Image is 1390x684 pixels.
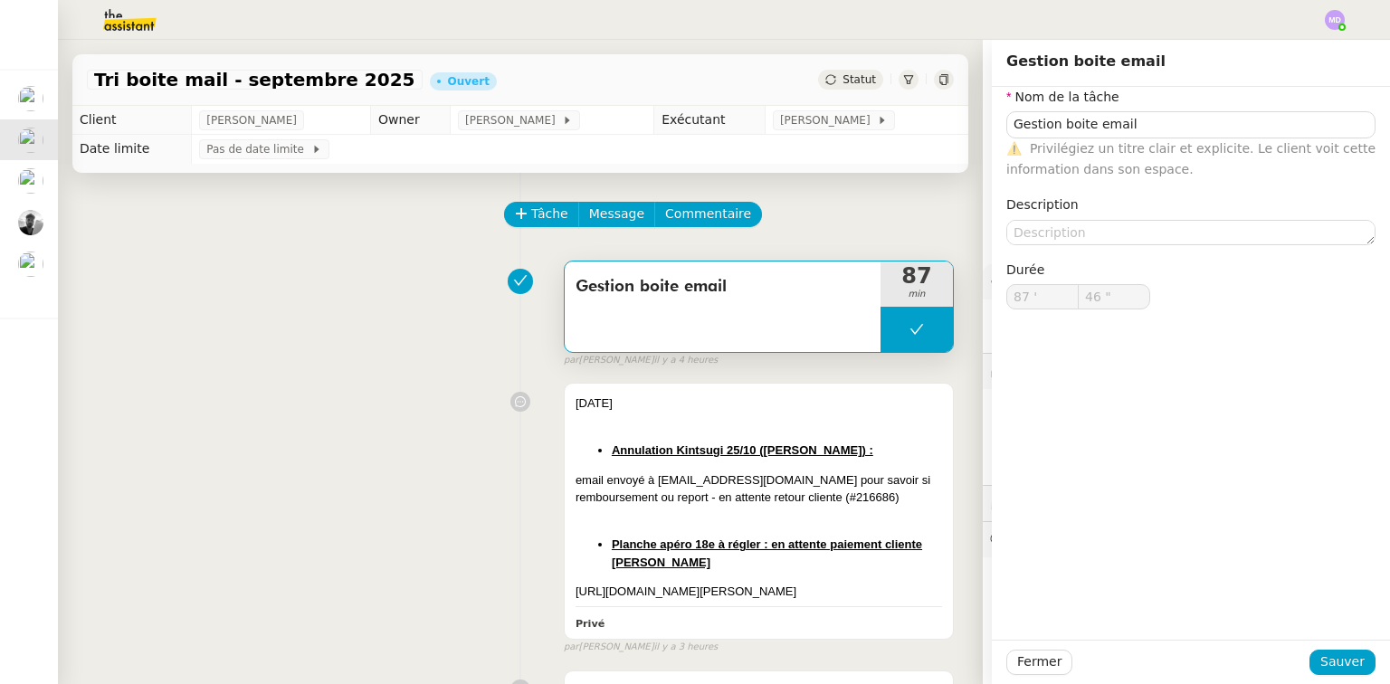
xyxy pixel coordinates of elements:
[578,202,655,227] button: Message
[1325,10,1345,30] img: svg
[1079,285,1149,309] input: 0 sec
[576,394,942,413] div: [DATE]
[564,353,579,368] span: par
[843,73,876,86] span: Statut
[564,353,718,368] small: [PERSON_NAME]
[983,354,1390,389] div: 🔐Données client
[780,111,877,129] span: [PERSON_NAME]
[654,353,719,368] span: il y a 4 heures
[665,204,751,224] span: Commentaire
[1309,650,1376,675] button: Sauver
[576,471,942,507] div: email envoyé à [EMAIL_ADDRESS][DOMAIN_NAME] pour savoir si remboursement ou report - en attente r...
[531,204,568,224] span: Tâche
[94,71,415,89] span: Tri boite mail - septembre 2025
[564,640,579,655] span: par
[18,252,43,277] img: users%2FUWPTPKITw0gpiMilXqRXG5g9gXH3%2Favatar%2F405ab820-17f5-49fd-8f81-080694535f4d
[1007,285,1078,309] input: 0 min
[465,111,562,129] span: [PERSON_NAME]
[576,618,605,630] b: Privé
[1006,141,1376,176] span: Privilégiez un titre clair et explicite. Le client voit cette information dans son espace.
[18,86,43,111] img: users%2F9mvJqJUvllffspLsQzytnd0Nt4c2%2Favatar%2F82da88e3-d90d-4e39-b37d-dcb7941179ae
[612,537,922,569] u: Planche apéro 18e à régler : en attente paiement cliente [PERSON_NAME]
[370,106,450,135] td: Owner
[206,140,310,158] span: Pas de date limite
[589,204,644,224] span: Message
[1006,111,1376,138] input: Nom
[983,486,1390,521] div: ⏲️Tâches 3152:48
[576,583,942,601] div: [URL][DOMAIN_NAME][PERSON_NAME]
[504,202,579,227] button: Tâche
[1006,52,1166,70] span: Gestion boite email
[654,202,762,227] button: Commentaire
[1320,651,1365,672] span: Sauver
[72,135,192,164] td: Date limite
[1006,262,1044,277] span: Durée
[990,271,1084,292] span: ⚙️
[990,361,1108,382] span: 🔐
[18,128,43,153] img: users%2F9mvJqJUvllffspLsQzytnd0Nt4c2%2Favatar%2F82da88e3-d90d-4e39-b37d-dcb7941179ae
[448,76,490,87] div: Ouvert
[72,106,192,135] td: Client
[1006,197,1079,212] label: Description
[881,265,953,287] span: 87
[564,640,718,655] small: [PERSON_NAME]
[990,532,1146,546] span: 💬
[1006,141,1022,156] span: ⚠️
[18,168,43,194] img: users%2FrxcTinYCQST3nt3eRyMgQ024e422%2Favatar%2Fa0327058c7192f72952294e6843542370f7921c3.jpg
[881,287,953,302] span: min
[654,106,766,135] td: Exécutant
[576,273,870,300] span: Gestion boite email
[1006,650,1072,675] button: Fermer
[654,640,719,655] span: il y a 3 heures
[206,111,297,129] span: [PERSON_NAME]
[1006,90,1119,104] label: Nom de la tâche
[983,522,1390,557] div: 💬Commentaires 93
[990,496,1136,510] span: ⏲️
[612,443,873,457] u: Annulation Kintsugi 25/10 ([PERSON_NAME]) :
[18,210,43,235] img: ee3399b4-027e-46f8-8bb8-fca30cb6f74c
[983,264,1390,299] div: ⚙️Procédures
[1017,651,1062,672] span: Fermer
